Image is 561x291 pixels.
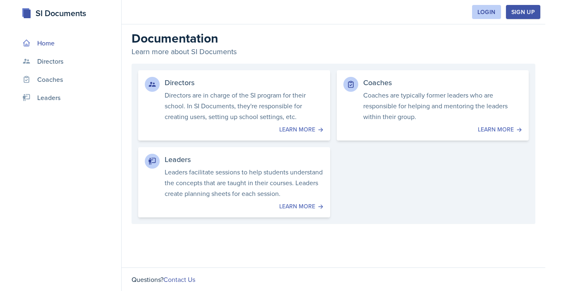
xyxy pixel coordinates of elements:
p: Learn more about SI Documents [132,46,535,57]
h2: Documentation [132,31,535,46]
div: Leaders [165,154,324,165]
a: Leaders [19,89,118,106]
div: Questions? [122,267,545,291]
div: Learn more [343,125,522,134]
div: Coaches [363,77,522,88]
div: Learn more [145,125,324,134]
a: Contact Us [163,275,195,284]
div: Learn more [145,202,324,211]
p: Coaches are typically former leaders who are responsible for helping and mentoring the leaders wi... [363,90,522,122]
button: Login [472,5,501,19]
p: Leaders facilitate sessions to help students understand the concepts that are taught in their cou... [165,167,324,199]
a: Directors Directors are in charge of the SI program for their school. In SI Documents, they're re... [138,70,330,141]
a: Coaches [19,71,118,88]
div: Sign Up [511,9,535,15]
button: Sign Up [506,5,540,19]
a: Coaches Coaches are typically former leaders who are responsible for helping and mentoring the le... [337,70,529,141]
a: Directors [19,53,118,69]
a: Home [19,35,118,51]
div: Directors [165,77,324,88]
a: Leaders Leaders facilitate sessions to help students understand the concepts that are taught in t... [138,147,330,217]
p: Directors are in charge of the SI program for their school. In SI Documents, they're responsible ... [165,90,324,122]
div: Login [477,9,496,15]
